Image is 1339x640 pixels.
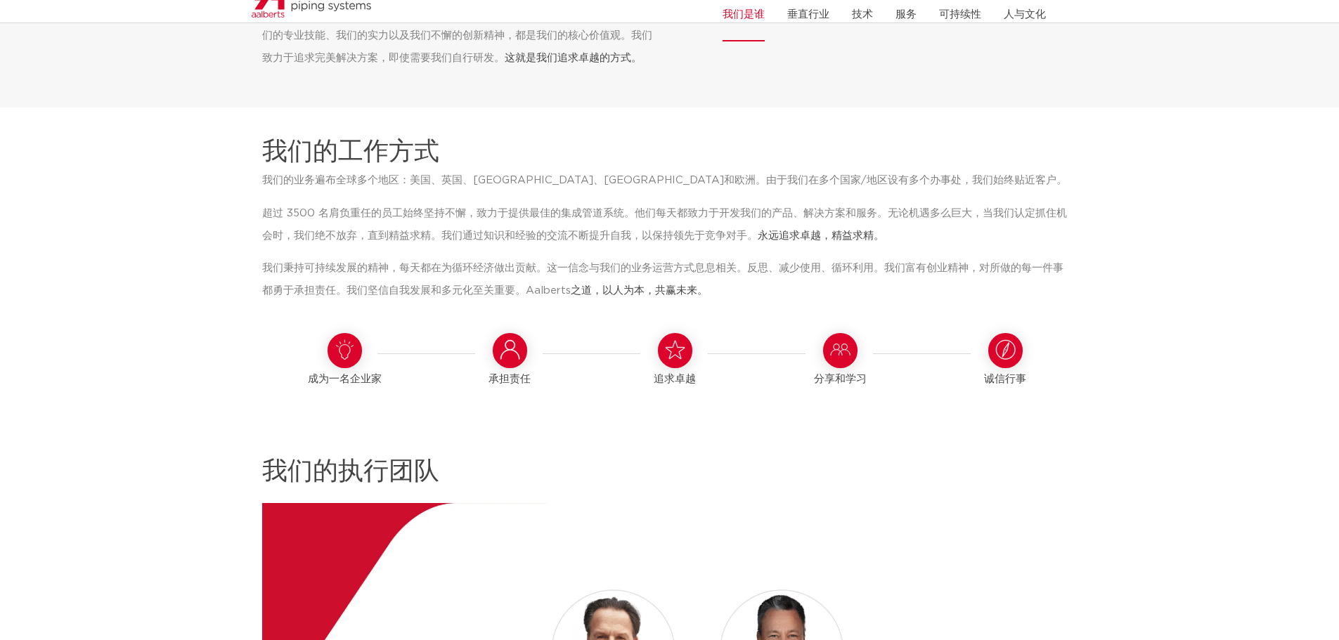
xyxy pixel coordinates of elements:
font: 永远追求卓越，精益求精。 [758,230,884,241]
font: 之道，以人为本，共赢未来。 [571,285,708,296]
font: 成为一名企业家 [308,374,382,384]
font: 超过 3500 名肩负重任的员工始终坚持不懈，致力于提供最佳的集成管道系统。他们每天都致力于开发我们的产品、解决方案和服务。无论机遇多么巨大，当我们认定抓住机会时，我们绝不放弃，直到精益求精。我... [262,208,1067,241]
font: 我们是谁 [723,9,765,20]
font: 我们的业务遍布全球多个地区：美国、英国、[GEOGRAPHIC_DATA]、[GEOGRAPHIC_DATA]和欧洲。由于我们在多个国家/地区设有多个办事处，我们始终贴近客户。 [262,175,1067,185]
font: 技术 [852,9,873,20]
font: 诚信行事 [984,374,1026,384]
font: 我们秉持可持续发展的精神，每天都在为循环经济做出贡献。这一信念与我们的业务运营方式息息相关。反思、减少使用、循环利用。我们富有创业精神，对所做的每一件事都勇于承担责任。我们坚信自我发展和多元化至... [262,263,1063,296]
font: 我们的执行团队 [262,459,439,484]
font: 因此，无论项目构思、安装还是持续维护，我们都能提供真正完整的系统和服务。我们的专业技能、我们的实力以及我们不懈的创新精神，都是我们的核心价值观。我们致力于追求完美解决方案，即使需要我们自行研发。 [262,8,652,63]
font: 人与文化 [1004,9,1046,20]
font: 分享和学习 [814,374,867,384]
font: 可持续性 [939,9,981,20]
font: 承担责任 [489,374,531,384]
font: 这就是我们追求卓越的方式。 [505,53,642,63]
font: 我们的工作方式 [262,139,439,164]
font: 服务 [895,9,917,20]
font: 追求卓越 [654,374,696,384]
font: 垂直行业 [787,9,829,20]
